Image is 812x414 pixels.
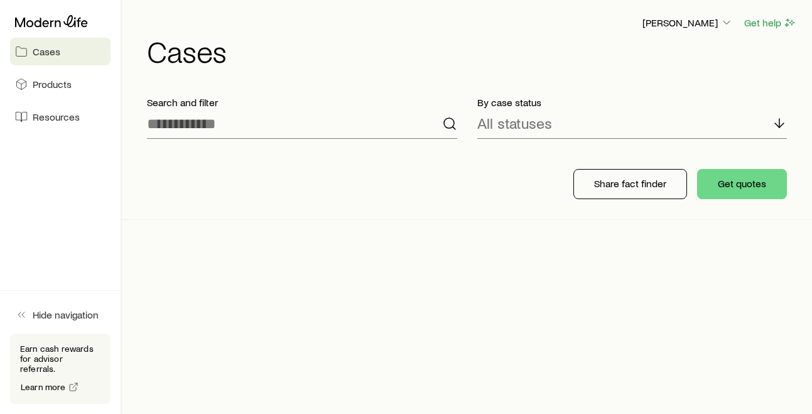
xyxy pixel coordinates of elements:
[21,383,66,391] span: Learn more
[642,16,733,29] p: [PERSON_NAME]
[10,301,111,329] button: Hide navigation
[477,96,788,109] p: By case status
[33,78,72,90] span: Products
[10,70,111,98] a: Products
[147,96,457,109] p: Search and filter
[10,334,111,404] div: Earn cash rewards for advisor referrals.Learn more
[10,38,111,65] a: Cases
[697,169,787,199] button: Get quotes
[33,111,80,123] span: Resources
[744,16,797,30] button: Get help
[477,114,552,132] p: All statuses
[33,308,99,321] span: Hide navigation
[33,45,60,58] span: Cases
[147,36,797,66] h1: Cases
[10,103,111,131] a: Resources
[573,169,687,199] button: Share fact finder
[20,344,100,374] p: Earn cash rewards for advisor referrals.
[594,177,666,190] p: Share fact finder
[642,16,734,31] button: [PERSON_NAME]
